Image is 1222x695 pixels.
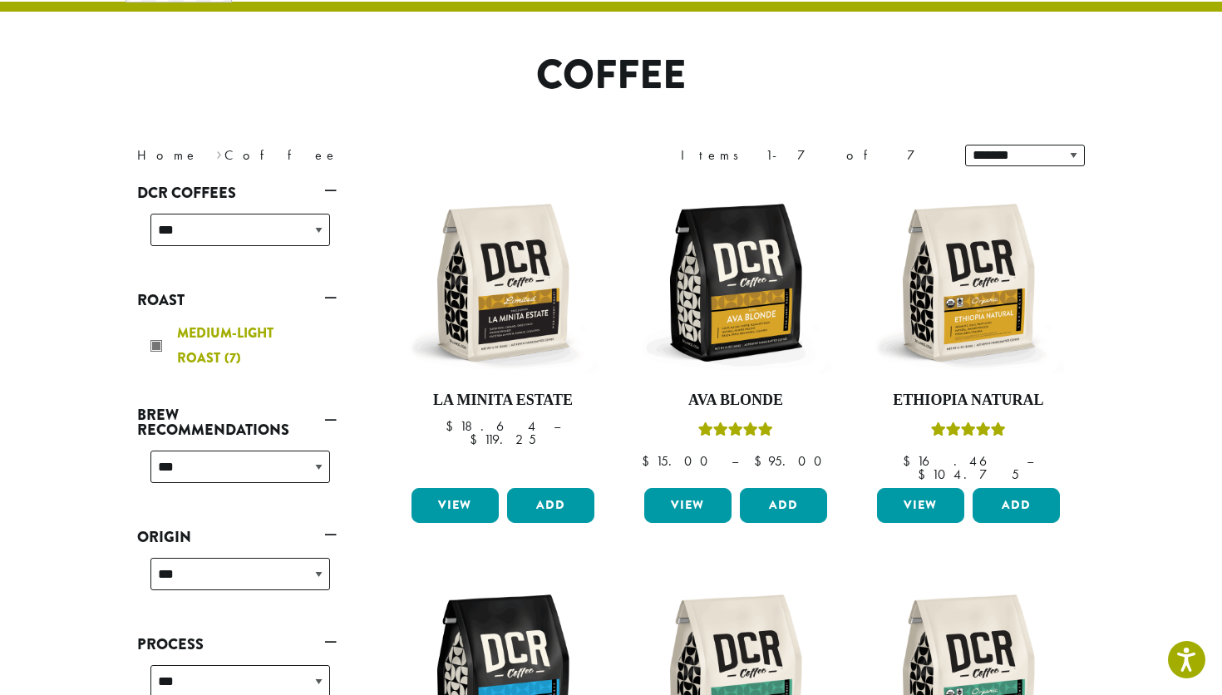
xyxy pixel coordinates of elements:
[640,392,831,410] h4: Ava Blonde
[137,401,337,444] a: Brew Recommendations
[931,420,1006,445] div: Rated 5.00 out of 5
[446,417,460,435] span: $
[470,431,536,448] bdi: 119.25
[137,444,337,503] div: Brew Recommendations
[125,52,1097,100] h1: Coffee
[903,452,1011,470] bdi: 16.46
[873,392,1064,410] h4: Ethiopia Natural
[137,286,337,314] a: Roast
[411,488,499,523] a: View
[873,187,1064,481] a: Ethiopia NaturalRated 5.00 out of 5
[137,523,337,551] a: Origin
[407,392,599,410] h4: La Minita Estate
[640,187,831,481] a: Ava BlondeRated 5.00 out of 5
[754,452,830,470] bdi: 95.00
[407,187,599,481] a: La Minita Estate
[507,488,594,523] button: Add
[470,431,484,448] span: $
[681,145,940,165] div: Items 1-7 of 7
[446,417,538,435] bdi: 18.64
[137,146,199,164] a: Home
[644,488,732,523] a: View
[642,452,656,470] span: $
[177,323,273,367] span: Medium-Light Roast
[873,187,1064,378] img: DCR-12oz-FTO-Ethiopia-Natural-Stock-scaled.png
[903,452,917,470] span: $
[918,466,932,483] span: $
[137,630,337,658] a: Process
[918,466,1019,483] bdi: 104.75
[877,488,964,523] a: View
[1027,452,1033,470] span: –
[137,145,586,165] nav: Breadcrumb
[216,140,222,165] span: ›
[698,420,773,445] div: Rated 5.00 out of 5
[640,187,831,378] img: DCR-12oz-Ava-Blonde-Stock-scaled.png
[224,348,241,367] span: (7)
[740,488,827,523] button: Add
[137,551,337,610] div: Origin
[554,417,560,435] span: –
[973,488,1060,523] button: Add
[137,207,337,266] div: DCR Coffees
[137,179,337,207] a: DCR Coffees
[137,314,337,381] div: Roast
[407,187,599,378] img: DCR-12oz-La-Minita-Estate-Stock-scaled.png
[642,452,716,470] bdi: 15.00
[754,452,768,470] span: $
[732,452,738,470] span: –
